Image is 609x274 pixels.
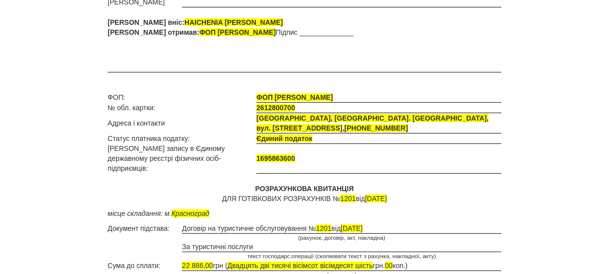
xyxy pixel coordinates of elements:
td: ФОП: [108,92,256,103]
b: [PERSON_NAME] отримав: [108,28,276,36]
td: Сума до сплати: [108,261,182,271]
b: РОЗРАХУНКОВА КВИТАНЦІЯ [255,185,354,193]
i: місце складання: м. [108,209,209,217]
span: 00 [385,262,393,270]
td: текст господарс.операції (скопіювати текст з рахунка, накладної, акту) [182,252,501,261]
td: № обл. картки: [108,102,256,113]
span: Красноград [172,209,210,217]
b: [PERSON_NAME] вніс: [108,18,283,26]
span: HAICHENIA [PERSON_NAME] [184,18,283,26]
span: [GEOGRAPHIC_DATA], [GEOGRAPHIC_DATA]. [GEOGRAPHIC_DATA], вул. [STREET_ADDRESS] [256,114,488,132]
span: ФОП [PERSON_NAME] [256,93,333,101]
td: Документ підстава: [108,223,182,234]
span: ФОП [PERSON_NAME] [199,28,276,36]
span: [DATE] [365,195,387,203]
p: Підпис ______________ [108,17,501,37]
td: Статус платника податку: [108,133,256,143]
span: 1201 [316,224,331,232]
span: Єдиний податок [256,135,312,142]
span: 1695863600 [256,154,295,162]
span: [DATE] [341,224,363,232]
span: 22 886,00 [182,262,213,270]
span: [PHONE_NUMBER] [344,124,408,132]
span: Двадцять дві тисячі вісімсот вісімдесят шість [228,262,373,270]
td: грн ( грн. коп.) [182,261,501,271]
td: За туристичні послуги [182,242,501,252]
td: Адреса і контакти [108,113,256,133]
p: ДЛЯ ГОТІВКОВИХ РОЗРАХУНКІВ № від [108,184,501,204]
td: Договір на туристичне обслуговування № від [182,223,501,234]
td: , [256,113,501,133]
span: 2612800700 [256,104,295,112]
td: [PERSON_NAME] запису в Єдиному державному реєстрі фізичних осіб-підприємців: [108,143,256,173]
span: 1201 [340,195,356,203]
td: (рахунок, договір, акт, накладна) [182,233,501,242]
